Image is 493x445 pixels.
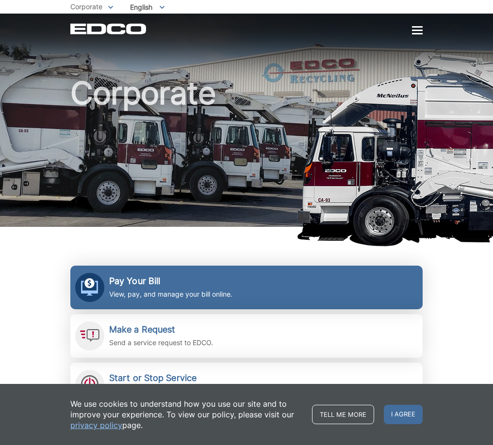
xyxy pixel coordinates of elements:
[109,276,232,286] h2: Pay Your Bill
[384,405,423,424] span: I agree
[109,289,232,300] p: View, pay, and manage your bill online.
[109,337,213,348] p: Send a service request to EDCO.
[70,314,423,358] a: Make a Request Send a service request to EDCO.
[70,23,148,34] a: EDCD logo. Return to the homepage.
[70,266,423,309] a: Pay Your Bill View, pay, and manage your bill online.
[70,78,423,231] h1: Corporate
[109,324,213,335] h2: Make a Request
[70,2,102,11] span: Corporate
[109,373,249,383] h2: Start or Stop Service
[70,420,122,430] a: privacy policy
[70,398,302,430] p: We use cookies to understand how you use our site and to improve your experience. To view our pol...
[312,405,374,424] a: Tell me more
